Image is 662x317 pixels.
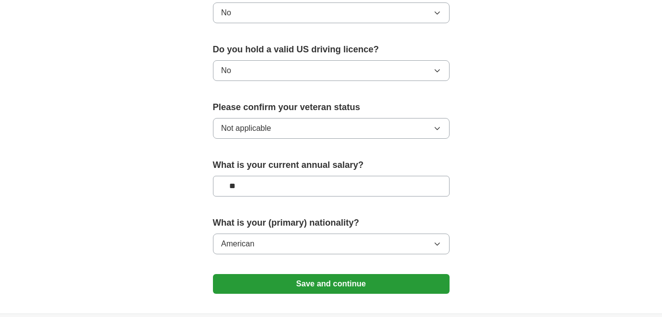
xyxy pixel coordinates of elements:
span: American [221,238,255,250]
span: No [221,65,231,77]
button: No [213,2,450,23]
label: Do you hold a valid US driving licence? [213,43,450,56]
label: What is your (primary) nationality? [213,216,450,230]
button: No [213,60,450,81]
button: Save and continue [213,274,450,294]
label: Please confirm your veteran status [213,101,450,114]
span: Not applicable [221,122,271,134]
button: American [213,234,450,254]
label: What is your current annual salary? [213,158,450,172]
button: Not applicable [213,118,450,139]
span: No [221,7,231,19]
